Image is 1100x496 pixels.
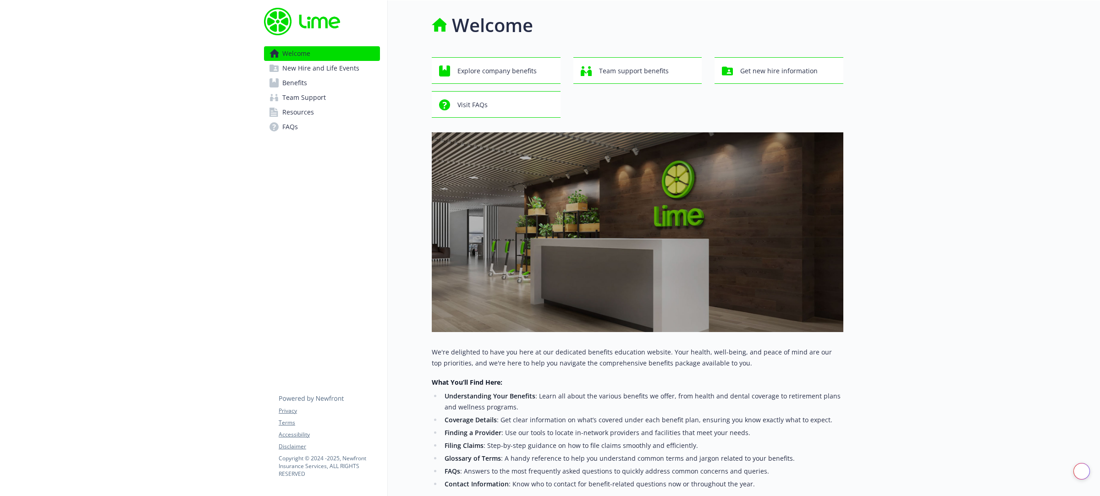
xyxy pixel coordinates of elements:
[715,57,843,84] button: Get new hire information
[432,132,843,332] img: overview page banner
[264,105,380,120] a: Resources
[457,62,537,80] span: Explore company benefits
[442,466,843,477] li: : Answers to the most frequently asked questions to quickly address common concerns and queries.
[573,57,702,84] button: Team support benefits
[279,419,379,427] a: Terms
[740,62,818,80] span: Get new hire information
[279,431,379,439] a: Accessibility
[282,120,298,134] span: FAQs
[432,378,502,387] strong: What You’ll Find Here:
[599,62,669,80] span: Team support benefits
[445,454,501,463] strong: Glossary of Terms
[442,414,843,425] li: : Get clear information on what’s covered under each benefit plan, ensuring you know exactly what...
[282,76,307,90] span: Benefits
[452,11,533,39] h1: Welcome
[445,480,509,488] strong: Contact Information
[264,61,380,76] a: New Hire and Life Events
[445,392,535,400] strong: Understanding Your Benefits
[442,479,843,490] li: : Know who to contact for benefit-related questions now or throughout the year.
[442,440,843,451] li: : Step-by-step guidance on how to file claims smoothly and efficiently.
[442,391,843,413] li: : Learn all about the various benefits we offer, from health and dental coverage to retirement pl...
[264,90,380,105] a: Team Support
[445,467,460,475] strong: FAQs
[279,407,379,415] a: Privacy
[264,46,380,61] a: Welcome
[432,57,561,84] button: Explore company benefits
[445,415,497,424] strong: Coverage Details
[282,46,310,61] span: Welcome
[282,105,314,120] span: Resources
[445,441,484,450] strong: Filing Claims
[442,427,843,438] li: : Use our tools to locate in-network providers and facilities that meet your needs.
[445,428,501,437] strong: Finding a Provider
[279,454,379,478] p: Copyright © 2024 - 2025 , Newfront Insurance Services, ALL RIGHTS RESERVED
[432,91,561,118] button: Visit FAQs
[279,442,379,451] a: Disclaimer
[264,76,380,90] a: Benefits
[282,61,359,76] span: New Hire and Life Events
[457,96,488,114] span: Visit FAQs
[432,347,843,369] p: We're delighted to have you here at our dedicated benefits education website. Your health, well-b...
[442,453,843,464] li: : A handy reference to help you understand common terms and jargon related to your benefits.
[264,120,380,134] a: FAQs
[282,90,326,105] span: Team Support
